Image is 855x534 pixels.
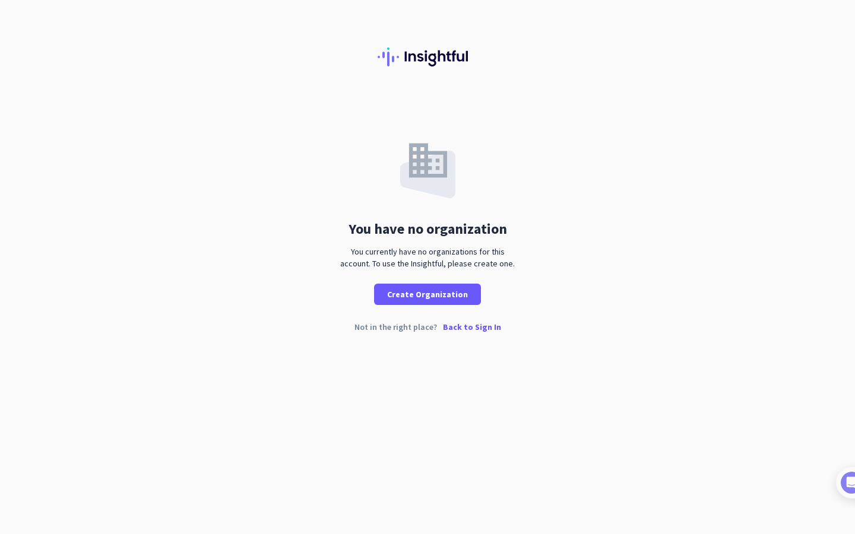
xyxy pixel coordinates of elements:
[443,323,501,331] p: Back to Sign In
[349,222,507,236] div: You have no organization
[374,284,481,305] button: Create Organization
[378,47,477,66] img: Insightful
[387,288,468,300] span: Create Organization
[335,246,520,269] div: You currently have no organizations for this account. To use the Insightful, please create one.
